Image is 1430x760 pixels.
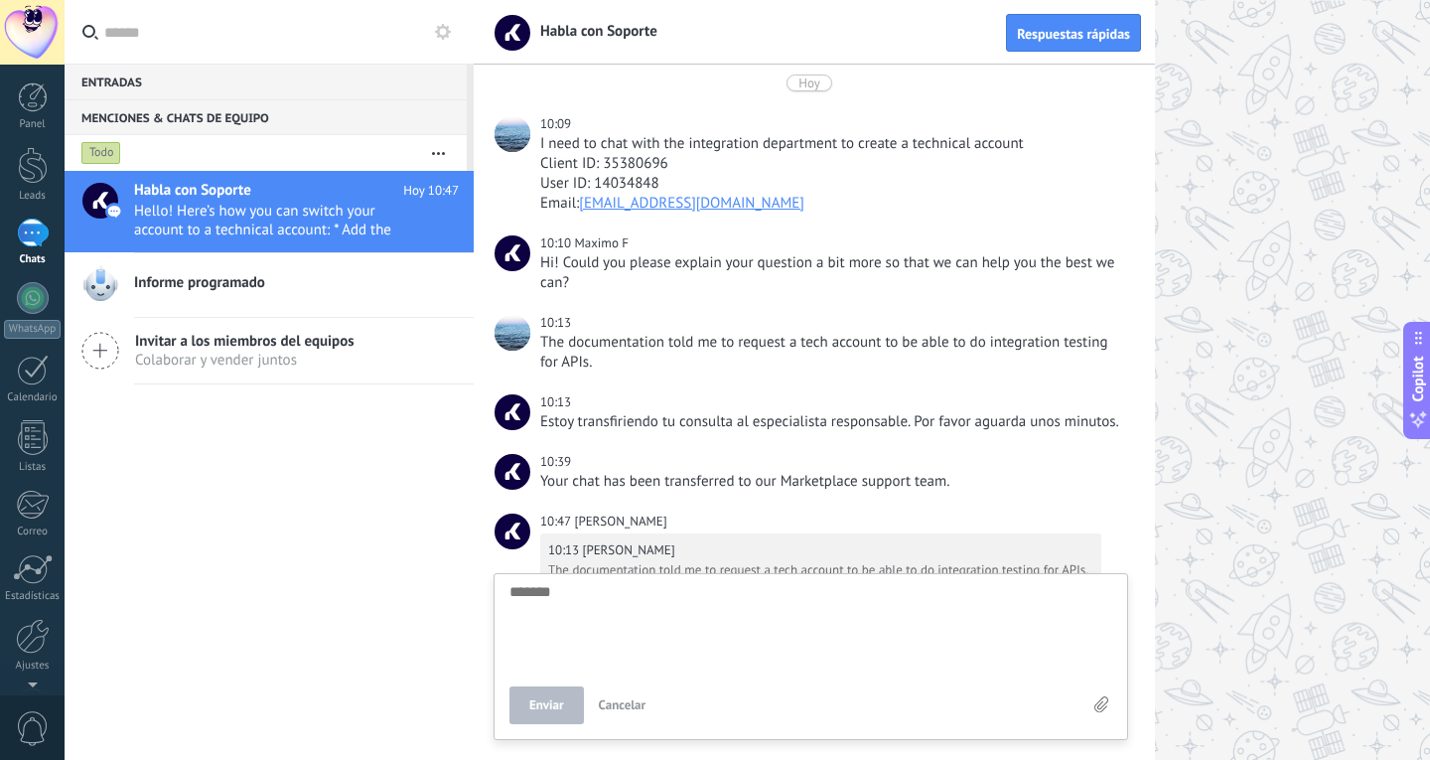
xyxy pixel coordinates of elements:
[574,513,666,530] span: Artyom Sinitsyn
[528,22,657,41] span: Habla con Soporte
[135,351,355,370] span: Colaborar y vender juntos
[495,235,530,271] span: Maximo F
[529,698,564,712] span: Enviar
[540,233,574,253] div: 10:10
[495,394,530,430] span: Habla con Soporte
[65,171,474,252] a: Habla con Soporte Hoy 10:47 Hello! Here’s how you can switch your account to a technical account:...
[540,154,1124,174] div: Client ID: 35380696
[4,461,62,474] div: Listas
[4,118,62,131] div: Panel
[540,333,1124,373] div: The documentation told me to request a tech account to be able to do integration testing for APIs.
[135,332,355,351] span: Invitar a los miembros del equipos
[134,181,251,201] span: Habla con Soporte
[599,696,646,713] span: Cancelar
[540,392,574,412] div: 10:13
[4,660,62,673] div: Ajustes
[540,512,574,532] div: 10:47
[403,181,459,201] span: Hoy 10:47
[540,313,574,333] div: 10:13
[1408,356,1428,401] span: Copilot
[1006,14,1141,52] button: Respuestas rápidas
[81,141,121,165] div: Todo
[134,202,421,239] span: Hello! Here’s how you can switch your account to a technical account: * Add the user [EMAIL_ADDRE...
[4,320,61,339] div: WhatsApp
[1017,27,1130,41] span: Respuestas rápidas
[4,391,62,404] div: Calendario
[540,174,1124,194] div: User ID: 14034848
[540,472,1124,492] div: Your chat has been transferred to our Marketplace support team.
[495,454,530,490] span: Habla con Soporte
[509,686,584,724] button: Enviar
[540,134,1124,154] div: I need to chat with the integration department to create a technical account
[4,526,62,538] div: Correo
[4,190,62,203] div: Leads
[540,412,1124,432] div: Estoy transfiriendo tu consulta al especialista responsable. Por favor aguarda unos minutos.
[134,273,265,293] span: Informe programado
[65,64,467,99] div: Entradas
[540,194,1124,214] div: Email:
[417,135,460,171] button: Más
[798,75,820,91] div: Hoy
[540,114,574,134] div: 10:09
[540,253,1124,293] div: Hi! Could you please explain your question a bit more so that we can help you the best we can?
[65,99,467,135] div: Menciones & Chats de equipo
[591,686,654,724] button: Cancelar
[65,253,474,317] a: Informe programado
[495,514,530,549] span: Artyom Sinitsyn
[4,590,62,603] div: Estadísticas
[574,234,629,251] span: Maximo F
[4,253,62,266] div: Chats
[579,194,804,213] a: [EMAIL_ADDRESS][DOMAIN_NAME]
[540,452,574,472] div: 10:39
